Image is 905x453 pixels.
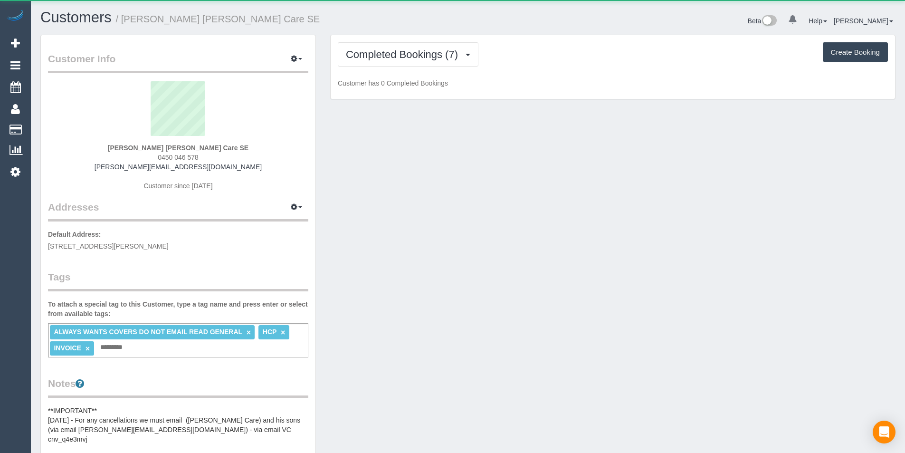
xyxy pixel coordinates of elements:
[834,17,893,25] a: [PERSON_NAME]
[54,344,81,352] span: INVOICE
[158,154,199,161] span: 0450 046 578
[823,42,888,62] button: Create Booking
[48,230,101,239] label: Default Address:
[761,15,777,28] img: New interface
[263,328,276,336] span: HCP
[48,242,169,250] span: [STREET_ADDRESS][PERSON_NAME]
[48,52,308,73] legend: Customer Info
[86,345,90,353] a: ×
[54,328,242,336] span: ALWAYS WANTS COVERS DO NOT EMAIL READ GENERAL
[338,42,478,67] button: Completed Bookings (7)
[48,270,308,291] legend: Tags
[116,14,320,24] small: / [PERSON_NAME] [PERSON_NAME] Care SE
[143,182,212,190] span: Customer since [DATE]
[48,299,308,318] label: To attach a special tag to this Customer, type a tag name and press enter or select from availabl...
[6,10,25,23] img: Automaid Logo
[338,78,888,88] p: Customer has 0 Completed Bookings
[748,17,777,25] a: Beta
[108,144,248,152] strong: [PERSON_NAME] [PERSON_NAME] Care SE
[346,48,463,60] span: Completed Bookings (7)
[281,328,285,337] a: ×
[40,9,112,26] a: Customers
[873,421,895,443] div: Open Intercom Messenger
[247,328,251,337] a: ×
[95,163,262,171] a: [PERSON_NAME][EMAIL_ADDRESS][DOMAIN_NAME]
[809,17,827,25] a: Help
[48,376,308,398] legend: Notes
